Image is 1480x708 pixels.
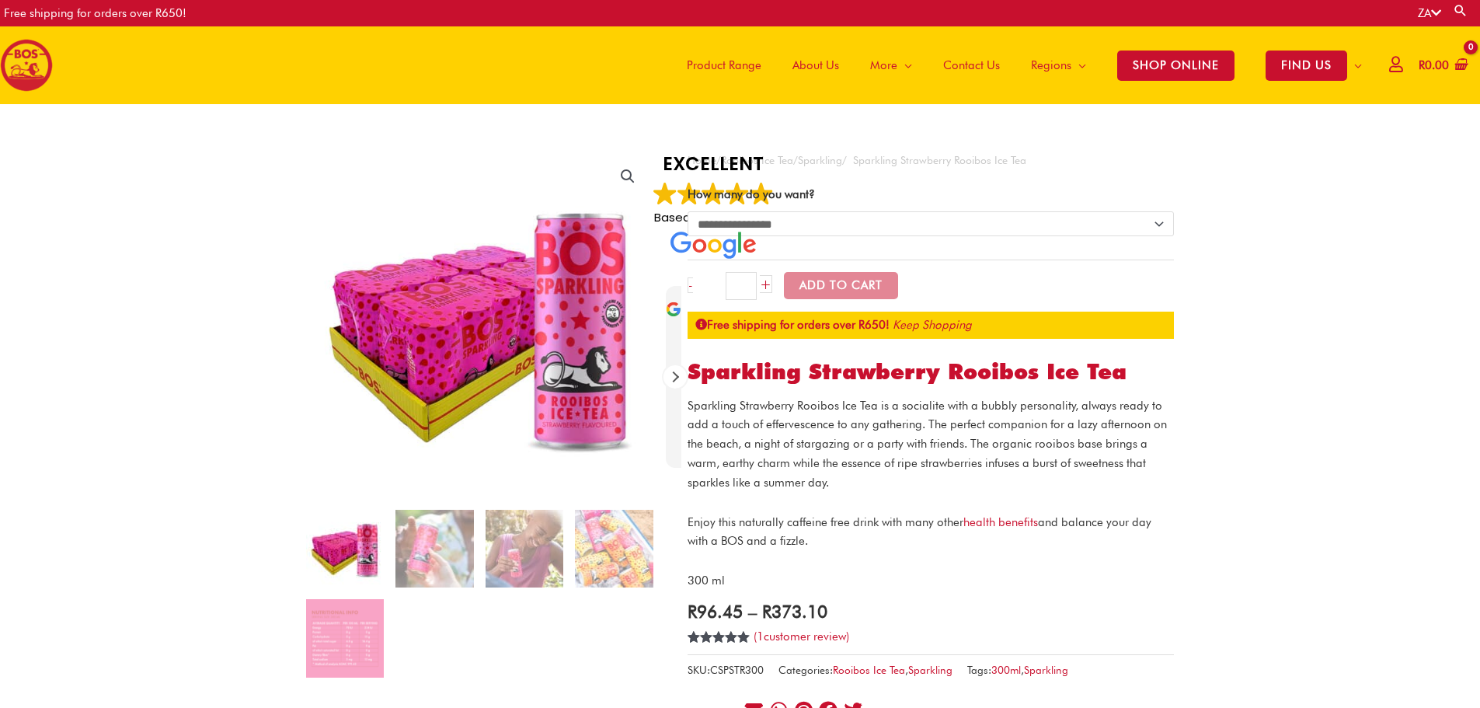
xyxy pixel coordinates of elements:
[1015,26,1102,104] a: Regions
[963,515,1038,529] a: health benefits
[695,318,890,332] strong: Free shipping for orders over R650!
[792,42,839,89] span: About Us
[653,151,774,177] strong: EXCELLENT
[614,162,642,190] a: View full-screen image gallery
[1102,26,1250,104] a: SHOP ONLINE
[677,182,701,205] img: Google
[928,26,1015,104] a: Contact Us
[687,42,761,89] span: Product Range
[943,42,1000,89] span: Contact Us
[870,42,897,89] span: More
[760,275,772,293] a: +
[306,510,384,588] img: sparkling strawberry rooibos ice tea
[575,510,653,588] img: Sparkling Strawberry Rooibos Ice Tea - Image 4
[688,661,764,680] span: SKU:
[1117,51,1234,81] span: SHOP ONLINE
[991,664,1021,676] a: 300ml
[671,26,777,104] a: Product Range
[688,151,1174,170] nav: Breadcrumb
[726,182,749,205] img: Google
[1418,6,1441,20] a: ZA
[1419,58,1449,72] bdi: 0.00
[710,664,764,676] span: CSPSTR300
[306,151,653,498] img: sparkling strawberry rooibos ice tea
[750,182,773,205] img: Google
[893,318,972,332] a: Keep Shopping
[762,601,771,622] span: R
[654,209,773,225] span: Based on
[908,664,952,676] a: Sparkling
[784,272,898,299] button: Add to Cart
[395,510,473,588] img: Sparkling Strawberry Rooibos Ice Tea - Image 2
[688,277,693,293] a: -
[670,232,756,259] img: Google
[754,630,849,643] a: (1customer review)
[688,513,1174,552] p: Enjoy this naturally caffeine free drink with many other and balance your day with a BOS and a fi...
[653,182,677,205] img: Google
[702,182,725,205] img: Google
[757,630,764,643] span: 1
[663,365,687,389] div: Next review
[688,601,697,622] span: R
[688,396,1174,493] p: Sparkling Strawberry Rooibos Ice Tea is a socialite with a bubbly personality, always ready to ad...
[688,571,1174,591] p: 300 ml
[688,601,743,622] bdi: 96.45
[1031,42,1071,89] span: Regions
[833,664,905,676] a: Rooibos Ice Tea
[486,510,563,588] img: Sparkling Strawberry Rooibos Ice Tea - Image 3
[748,601,757,622] span: –
[688,187,815,201] label: How many do you want?
[688,359,1174,385] h1: Sparkling Strawberry Rooibos Ice Tea
[778,661,952,680] span: Categories: ,
[688,631,694,661] span: 1
[688,631,750,696] span: Rated out of 5 based on customer rating
[306,599,384,677] img: Sparkling Strawberry Rooibos Ice Tea - Image 5
[798,154,842,166] a: Sparkling
[1419,58,1425,72] span: R
[777,26,855,104] a: About Us
[1266,51,1347,81] span: FIND US
[660,26,1377,104] nav: Site Navigation
[762,601,827,622] bdi: 373.10
[1416,48,1468,83] a: View Shopping Cart, empty
[726,272,756,300] input: Product quantity
[1453,3,1468,18] a: Search button
[967,661,1068,680] span: Tags: ,
[855,26,928,104] a: More
[1024,664,1068,676] a: Sparkling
